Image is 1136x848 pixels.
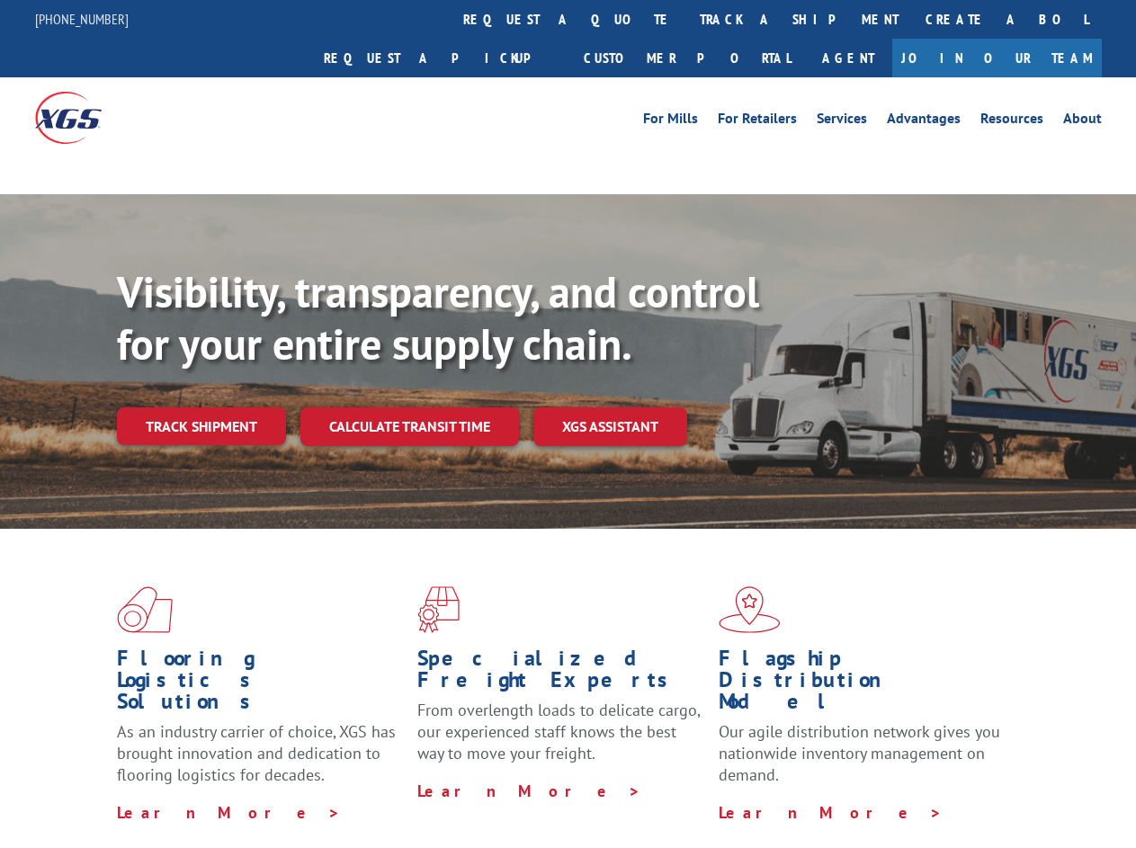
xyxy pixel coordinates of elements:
a: Resources [980,112,1043,131]
a: Learn More > [417,781,641,801]
span: Our agile distribution network gives you nationwide inventory management on demand. [719,721,1000,785]
img: xgs-icon-focused-on-flooring-red [417,586,460,633]
a: Customer Portal [570,39,804,77]
a: Request a pickup [310,39,570,77]
a: For Retailers [718,112,797,131]
p: From overlength loads to delicate cargo, our experienced staff knows the best way to move your fr... [417,700,704,780]
a: About [1063,112,1102,131]
span: As an industry carrier of choice, XGS has brought innovation and dedication to flooring logistics... [117,721,396,785]
img: xgs-icon-flagship-distribution-model-red [719,586,781,633]
a: Calculate transit time [300,407,519,446]
a: Agent [804,39,892,77]
img: xgs-icon-total-supply-chain-intelligence-red [117,586,173,633]
a: XGS ASSISTANT [533,407,687,446]
a: Track shipment [117,407,286,445]
a: Learn More > [117,802,341,823]
a: Services [817,112,867,131]
h1: Specialized Freight Experts [417,647,704,700]
a: Learn More > [719,802,943,823]
a: Join Our Team [892,39,1102,77]
a: [PHONE_NUMBER] [35,10,129,28]
a: For Mills [643,112,698,131]
h1: Flooring Logistics Solutions [117,647,404,721]
a: Advantages [887,112,961,131]
h1: Flagship Distribution Model [719,647,1006,721]
b: Visibility, transparency, and control for your entire supply chain. [117,263,759,371]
